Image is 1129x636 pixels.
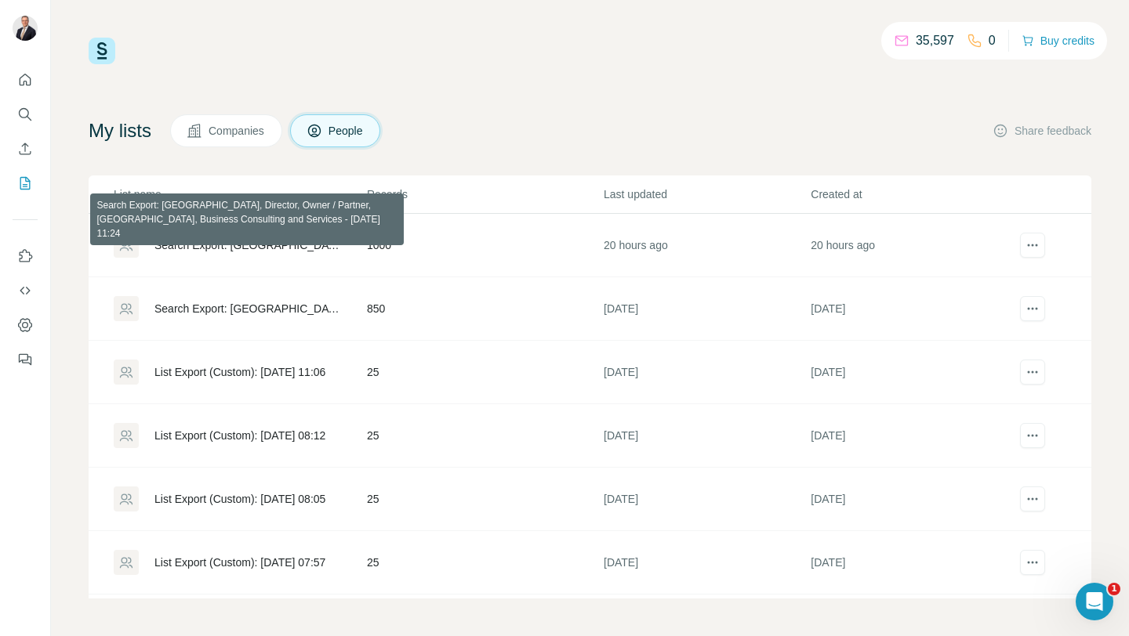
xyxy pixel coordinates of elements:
button: actions [1020,233,1045,258]
p: Records [367,186,602,202]
td: [DATE] [810,531,1017,594]
div: Search Export: [GEOGRAPHIC_DATA], Director, Owner / Partner, [GEOGRAPHIC_DATA], Business Consulti... [154,237,340,253]
iframe: Intercom live chat [1076,583,1113,620]
td: 20 hours ago [810,214,1017,277]
h4: My lists [89,118,151,143]
td: 25 [366,468,603,531]
td: [DATE] [603,277,810,341]
span: People [329,123,365,139]
td: 850 [366,277,603,341]
td: [DATE] [810,468,1017,531]
td: [DATE] [810,404,1017,468]
div: List Export (Custom): [DATE] 07:57 [154,555,325,570]
td: 1000 [366,214,603,277]
td: [DATE] [603,468,810,531]
button: Feedback [13,345,38,374]
img: Surfe Logo [89,38,115,64]
button: Dashboard [13,311,38,339]
button: actions [1020,550,1045,575]
span: Companies [209,123,266,139]
button: actions [1020,486,1045,511]
button: Use Surfe on LinkedIn [13,242,38,270]
p: 35,597 [916,31,954,50]
td: [DATE] [603,531,810,594]
div: List Export (Custom): [DATE] 08:12 [154,428,325,443]
button: actions [1020,423,1045,448]
button: Enrich CSV [13,135,38,163]
button: actions [1020,360,1045,385]
span: 1 [1108,583,1120,595]
p: 0 [989,31,996,50]
div: List Export (Custom): [DATE] 08:05 [154,491,325,507]
td: 20 hours ago [603,214,810,277]
button: Quick start [13,66,38,94]
img: Avatar [13,16,38,41]
div: Search Export: [GEOGRAPHIC_DATA], Director, Owner / Partner, [GEOGRAPHIC_DATA], Business Consulti... [154,301,340,316]
p: Created at [811,186,1016,202]
button: Buy credits [1022,30,1095,52]
button: actions [1020,296,1045,321]
button: Use Surfe API [13,276,38,305]
div: List Export (Custom): [DATE] 11:06 [154,364,325,380]
td: 25 [366,531,603,594]
td: 25 [366,404,603,468]
td: [DATE] [810,341,1017,404]
button: Search [13,100,38,128]
td: [DATE] [603,341,810,404]
td: 25 [366,341,603,404]
td: [DATE] [810,277,1017,341]
button: My lists [13,169,38,197]
td: [DATE] [603,404,810,468]
button: Share feedback [993,123,1091,139]
p: List name [114,186,365,202]
p: Last updated [604,186,809,202]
